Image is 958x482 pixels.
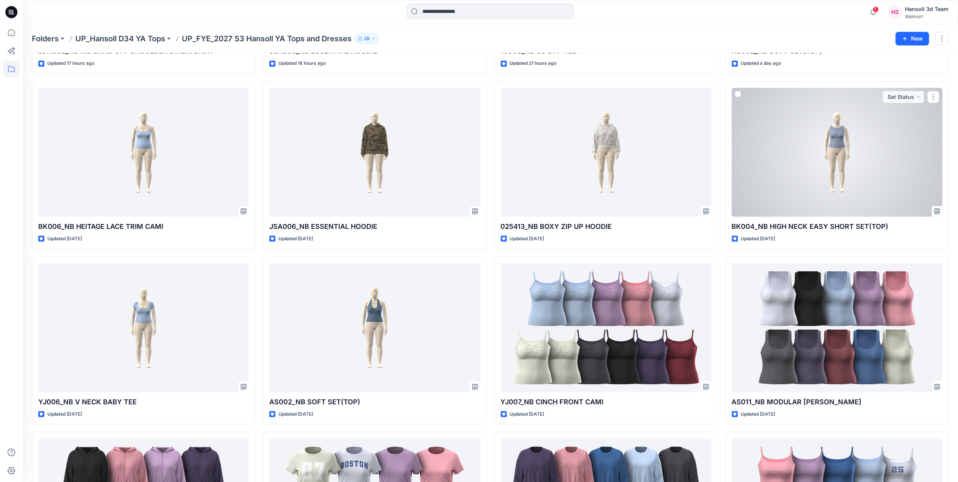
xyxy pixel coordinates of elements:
[278,59,326,67] p: Updated 18 hours ago
[355,33,379,44] button: 28
[732,263,942,392] a: AS011_NB MODULAR TAMI
[182,33,352,44] p: UP_FYE_2027 S3 Hansoll YA Tops and Dresses
[895,32,929,45] button: New
[510,410,544,418] p: Updated [DATE]
[47,410,82,418] p: Updated [DATE]
[364,34,370,43] p: 28
[269,263,480,392] a: AS002_NB SOFT SET(TOP)
[269,221,480,232] p: JSA006_NB ESSENTIAL HOODIE
[38,263,249,392] a: YJ006_NB V NECK BABY TEE
[741,59,781,67] p: Updated a day ago
[278,235,313,243] p: Updated [DATE]
[732,397,942,407] p: AS011_NB MODULAR [PERSON_NAME]
[47,235,82,243] p: Updated [DATE]
[269,88,480,217] a: JSA006_NB ESSENTIAL HOODIE
[38,221,249,232] p: BK006_NB HEITAGE LACE TRIM CAMI
[732,88,942,217] a: BK004_NB HIGH NECK EASY SHORT SET(TOP)
[501,221,711,232] p: 025413_NB BOXY ZIP UP HOODIE
[888,5,902,19] div: H3
[278,410,313,418] p: Updated [DATE]
[38,397,249,407] p: YJ006_NB V NECK BABY TEE
[905,5,949,14] div: Hansoll 3d Team
[873,6,879,13] span: 1
[75,33,165,44] a: UP_Hansoll D34 YA Tops
[47,59,94,67] p: Updated 17 hours ago
[501,263,711,392] a: YJ007_NB CINCH FRONT CAMI
[905,14,949,19] div: Walmart
[732,221,942,232] p: BK004_NB HIGH NECK EASY SHORT SET(TOP)
[741,235,775,243] p: Updated [DATE]
[510,59,557,67] p: Updated 21 hours ago
[269,397,480,407] p: AS002_NB SOFT SET(TOP)
[32,33,59,44] a: Folders
[501,397,711,407] p: YJ007_NB CINCH FRONT CAMI
[510,235,544,243] p: Updated [DATE]
[38,88,249,217] a: BK006_NB HEITAGE LACE TRIM CAMI
[741,410,775,418] p: Updated [DATE]
[501,88,711,217] a: 025413_NB BOXY ZIP UP HOODIE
